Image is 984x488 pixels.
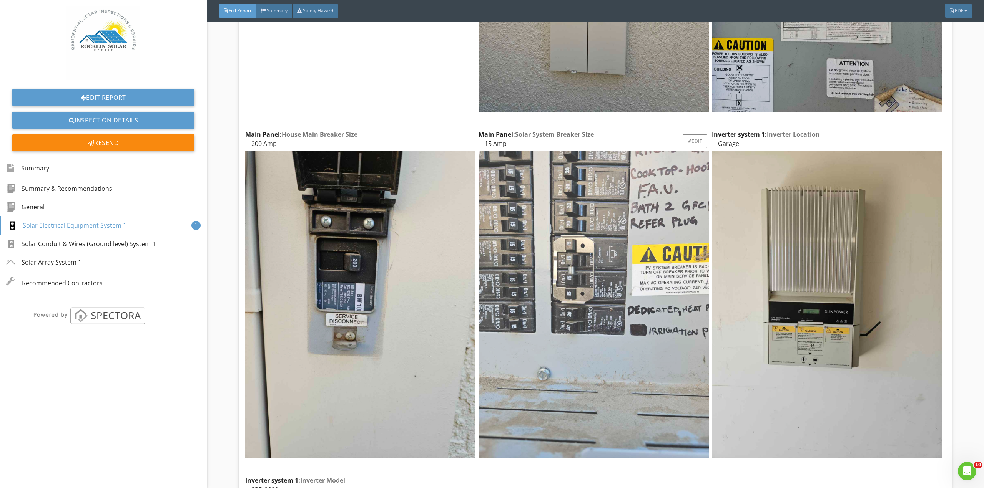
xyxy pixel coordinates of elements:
div: Edit [683,134,708,148]
strong: Main Panel: [479,130,594,139]
span: Safety Hazard [303,7,333,14]
div: Solar Electrical Equipment System 1 [7,221,126,230]
div: 200 Amp [245,139,479,148]
strong: Main Panel: [245,130,357,139]
div: 15 Amp [479,139,712,148]
a: Inspection Details [12,112,194,129]
span: Solar System Breaker Size [515,130,594,139]
div: General [6,202,45,212]
img: photo.jpg [479,151,709,458]
span: House Main Breaker Size [282,130,357,139]
span: Inverter Model [300,476,345,485]
span: Recommended Contractors [22,278,103,288]
a: Edit Report [12,89,194,106]
img: photo.jpg [245,151,475,458]
strong: Inverter system 1: [712,130,820,139]
span: Inverter Location [767,130,820,139]
iframe: Intercom live chat [958,462,976,480]
img: powered_by_spectora_2.png [32,307,147,324]
span: Full Report [229,7,251,14]
div: Summary & Recommendations [6,184,112,193]
div: Solar Array System 1 [6,258,81,267]
div: Resend [12,134,194,151]
div: Garage [712,139,945,148]
span: PDF [955,7,963,14]
img: photo.jpg [712,151,942,458]
strong: Inverter system 1: [245,476,345,485]
span: Summary [267,7,288,14]
img: Round_Stickers_Logo_%282%29.jpg [66,6,140,80]
div: 1 [191,221,201,230]
div: Summary [6,162,49,175]
div: Solar Conduit & Wires (Ground level) System 1 [6,239,156,248]
span: 10 [974,462,982,468]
